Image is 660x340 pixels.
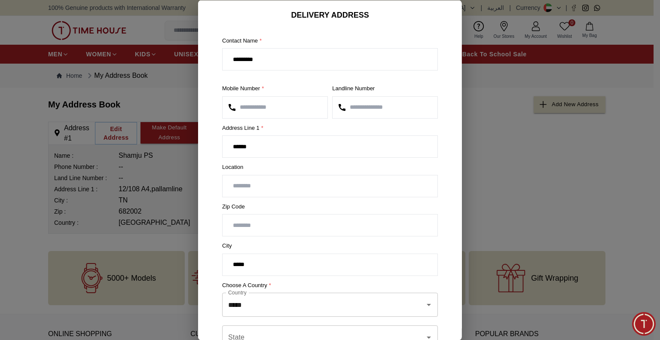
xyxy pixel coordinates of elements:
[114,175,137,181] span: 11:30 AM
[49,138,57,147] em: Blush
[222,202,438,211] label: Zip Code
[2,193,170,236] textarea: We are here to help you
[6,6,24,24] em: Back
[27,8,41,22] img: Profile picture of Time House Support
[222,281,438,289] label: Choose a country
[215,9,445,21] h6: DELIVERY ADDRESS
[632,312,656,336] div: Chat Widget
[9,121,170,130] div: Time House Support
[222,242,438,250] label: City
[222,163,438,172] label: Location
[332,84,438,93] label: Landline Number
[228,289,247,296] label: Country
[222,123,438,132] label: Address Line 1
[222,36,438,45] label: Contact Name
[222,84,328,93] label: Mobile Number
[15,139,129,178] span: Hey there! Need help finding the perfect watch? I'm here if you have any questions or need a quic...
[46,11,144,19] div: Time House Support
[423,299,435,311] button: Open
